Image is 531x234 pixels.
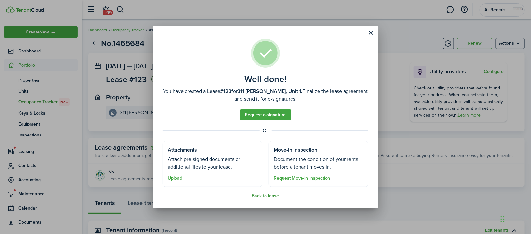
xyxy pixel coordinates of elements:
[252,193,279,199] button: Back to lease
[238,88,303,95] b: 311 [PERSON_NAME], Unit 1.
[244,74,287,84] well-done-title: Well done!
[221,88,232,95] b: #123
[168,146,197,154] well-done-section-title: Attachments
[274,176,330,181] button: Request Move-in Inspection
[274,155,363,171] well-done-section-description: Document the condition of your rental before a tenant moves in.
[365,27,376,38] button: Close modal
[168,176,182,181] button: Upload
[240,109,291,120] a: Request e-signature
[163,88,368,103] well-done-description: You have created a Lease for Finalize the lease agreement and send it for e-signatures.
[163,127,368,135] well-done-separator: Or
[168,155,257,171] well-done-section-description: Attach pre-signed documents or additional files to your lease.
[501,210,505,229] div: Drag
[274,146,317,154] well-done-section-title: Move-in Inspection
[499,203,531,234] iframe: Chat Widget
